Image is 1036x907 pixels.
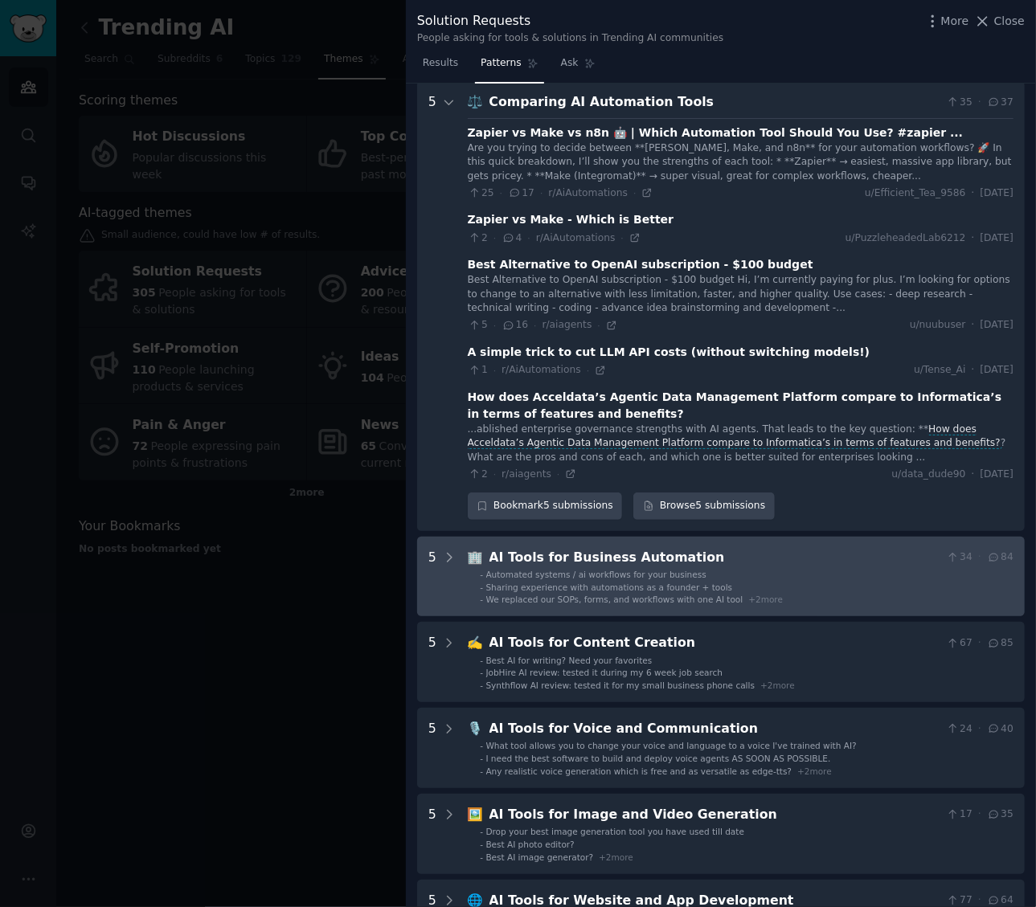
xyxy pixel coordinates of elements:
[543,319,592,330] span: r/aiagents
[946,636,973,651] span: 67
[502,318,528,333] span: 16
[480,826,483,837] div: -
[987,550,1013,565] span: 84
[865,186,966,201] span: u/Efficient_Tea_9586
[468,635,484,650] span: ✍️
[502,364,581,375] span: r/AiAutomations
[946,807,973,822] span: 17
[534,320,536,331] span: ·
[527,232,530,243] span: ·
[468,492,623,520] button: Bookmark5 submissions
[493,320,496,331] span: ·
[540,187,543,198] span: ·
[481,56,521,71] span: Patterns
[493,468,496,480] span: ·
[981,186,1013,201] span: [DATE]
[489,805,940,825] div: AI Tools for Image and Video Generation
[486,741,857,750] span: What tool allows you to change your voice and language to a voice I've trained with AI?
[480,766,483,777] div: -
[428,719,436,777] div: 5
[428,92,436,520] div: 5
[621,232,624,243] span: ·
[480,740,483,751] div: -
[489,92,940,112] div: Comparing AI Automation Tools
[428,548,436,606] div: 5
[972,363,975,378] span: ·
[978,636,981,651] span: ·
[468,468,488,482] span: 2
[587,365,589,376] span: ·
[468,492,623,520] div: Bookmark 5 submissions
[468,344,870,361] div: A simple trick to cut LLM API costs (without switching models!)
[480,680,483,691] div: -
[941,13,969,30] span: More
[423,56,458,71] span: Results
[486,594,743,604] span: We replaced our SOPs, forms, and workflows with one AI tool
[480,569,483,580] div: -
[417,51,464,84] a: Results
[508,186,534,201] span: 17
[468,211,674,228] div: Zapier vs Make - Which is Better
[493,365,496,376] span: ·
[561,56,579,71] span: Ask
[972,231,975,246] span: ·
[946,96,973,110] span: 35
[468,231,488,246] span: 2
[468,186,494,201] span: 25
[500,187,502,198] span: ·
[428,633,436,691] div: 5
[480,753,483,764] div: -
[468,141,1013,184] div: Are you trying to decide between **[PERSON_NAME], Make, and n8n** for your automation workflows? ...
[468,256,813,273] div: Best Alternative to OpenAI subscription - $100 budget
[599,852,633,862] span: + 2 more
[946,550,973,565] span: 34
[468,273,1013,316] div: Best Alternative to OpenAI subscription - $100 budget Hi, I’m currently paying for plus. I’m look...
[946,722,973,737] span: 24
[633,187,636,198] span: ·
[486,766,792,776] span: Any realistic voice generation which is free and as versatile as edge-tts?
[972,186,975,201] span: ·
[981,468,1013,482] span: [DATE]
[914,363,965,378] span: u/Tense_Ai
[987,807,1013,822] span: 35
[557,468,559,480] span: ·
[987,722,1013,737] span: 40
[910,318,966,333] span: u/nuubuser
[978,550,981,565] span: ·
[468,318,488,333] span: 5
[489,633,940,653] div: AI Tools for Content Creation
[468,807,484,822] span: 🖼️
[480,655,483,666] div: -
[480,667,483,678] div: -
[486,840,575,849] span: Best AI photo editor?
[486,827,745,836] span: Drop your best image generation tool you have used till date
[428,805,436,863] div: 5
[468,363,488,378] span: 1
[486,668,723,677] span: JobHire AI review: tested it during my 6 week job search
[846,231,966,246] span: u/PuzzleheadedLab6212
[486,656,653,665] span: Best AI for writing? Need your favorites
[468,125,964,141] div: Zapier vs Make vs n8n 🤖 | Which Automation Tool Should You Use? #zapier ...
[502,231,522,246] span: 4
[480,582,483,593] div: -
[555,51,601,84] a: Ask
[480,839,483,850] div: -
[417,11,723,31] div: Solution Requests
[468,389,1013,423] div: How does Acceldata’s Agentic Data Management Platform compare to Informatica’s in terms of featur...
[633,492,774,520] a: Browse5 submissions
[987,636,1013,651] span: 85
[486,852,594,862] span: Best AI image generator?
[502,468,551,480] span: r/aiagents
[468,423,1013,465] div: ...ablished enterprise governance strengths with AI agents. That leads to the key question: ** ? ...
[486,570,706,579] span: Automated systems / ai workflows for your business
[981,363,1013,378] span: [DATE]
[981,318,1013,333] span: [DATE]
[417,31,723,46] div: People asking for tools & solutions in Trending AI communities
[489,719,940,739] div: AI Tools for Voice and Communication
[480,852,483,863] div: -
[994,13,1025,30] span: Close
[892,468,966,482] span: u/data_dude90
[493,232,496,243] span: ·
[486,582,733,592] span: Sharing experience with automations as a founder + tools
[797,766,832,776] span: + 2 more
